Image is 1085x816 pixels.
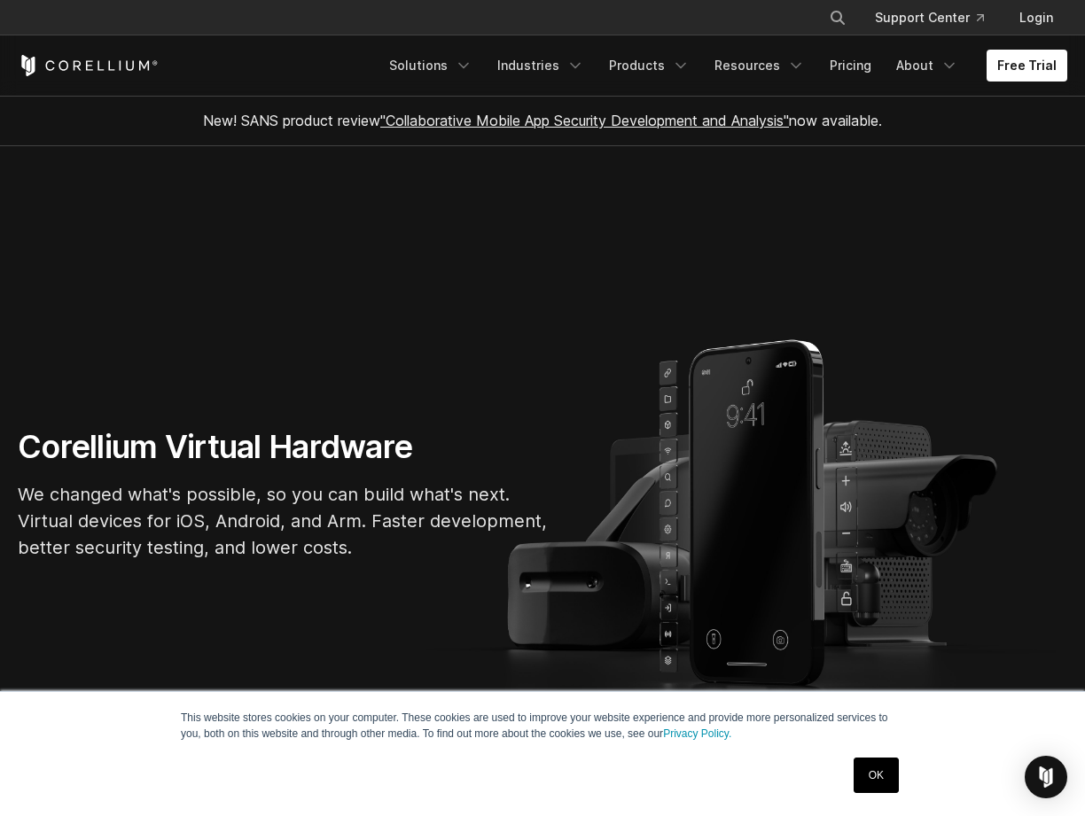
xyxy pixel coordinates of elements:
[598,50,700,82] a: Products
[822,2,854,34] button: Search
[203,112,882,129] span: New! SANS product review now available.
[379,50,483,82] a: Solutions
[487,50,595,82] a: Industries
[1005,2,1067,34] a: Login
[987,50,1067,82] a: Free Trial
[18,481,550,561] p: We changed what's possible, so you can build what's next. Virtual devices for iOS, Android, and A...
[704,50,816,82] a: Resources
[181,710,904,742] p: This website stores cookies on your computer. These cookies are used to improve your website expe...
[18,55,159,76] a: Corellium Home
[854,758,899,793] a: OK
[808,2,1067,34] div: Navigation Menu
[380,112,789,129] a: "Collaborative Mobile App Security Development and Analysis"
[379,50,1067,82] div: Navigation Menu
[861,2,998,34] a: Support Center
[886,50,969,82] a: About
[819,50,882,82] a: Pricing
[1025,756,1067,798] div: Open Intercom Messenger
[18,427,550,467] h1: Corellium Virtual Hardware
[663,727,731,740] a: Privacy Policy.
